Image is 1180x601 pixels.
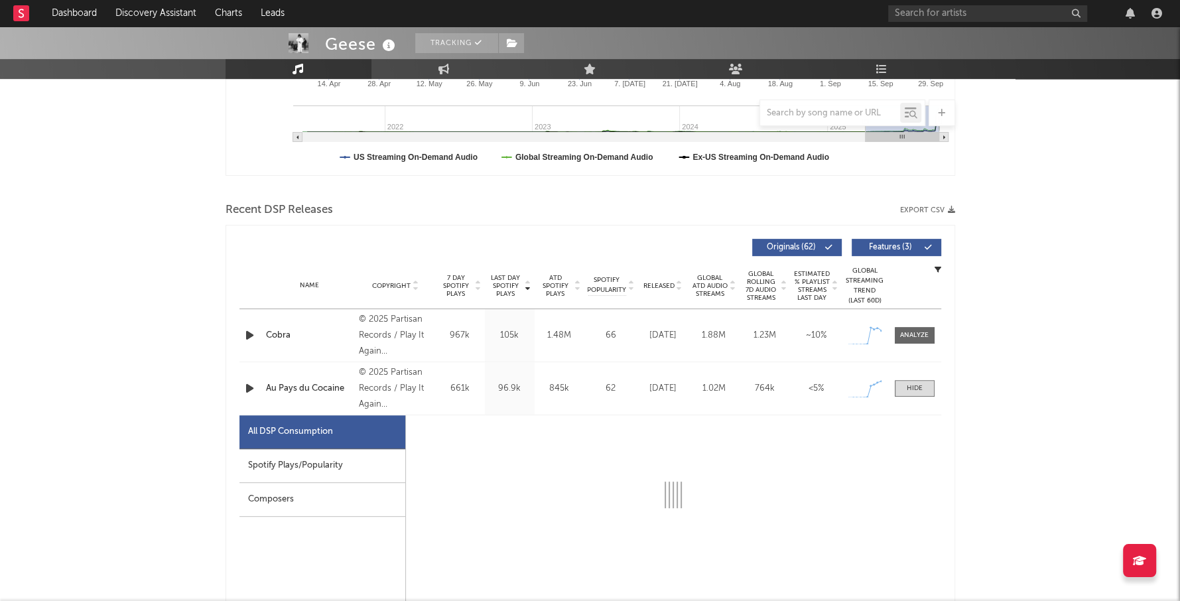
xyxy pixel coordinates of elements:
div: Geese [325,33,399,55]
text: Global Streaming On-Demand Audio [515,153,653,162]
text: 12. May [416,80,442,88]
text: 23. Jun [567,80,591,88]
div: 1.48M [538,329,581,342]
span: Copyright [372,282,411,290]
span: 7 Day Spotify Plays [438,274,474,298]
span: Estimated % Playlist Streams Last Day [794,270,830,302]
a: Au Pays du Cocaine [266,382,353,395]
span: Global ATD Audio Streams [692,274,728,298]
text: Ex-US Streaming On-Demand Audio [692,153,829,162]
div: 661k [438,382,482,395]
a: Cobra [266,329,353,342]
span: Features ( 3 ) [860,243,921,251]
span: Last Day Spotify Plays [488,274,523,298]
div: 1.02M [692,382,736,395]
div: © 2025 Partisan Records / Play It Again [PERSON_NAME] [359,312,431,360]
button: Tracking [415,33,498,53]
text: 21. [DATE] [662,80,697,88]
span: Originals ( 62 ) [761,243,822,251]
input: Search for artists [888,5,1087,22]
text: 26. May [466,80,493,88]
text: 7. [DATE] [614,80,645,88]
div: 1.88M [692,329,736,342]
div: Name [266,281,353,291]
text: 4. Aug [720,80,740,88]
text: 1. Sep [819,80,840,88]
text: 29. Sep [918,80,943,88]
div: 845k [538,382,581,395]
button: Features(3) [852,239,941,256]
div: <5% [794,382,838,395]
div: 105k [488,329,531,342]
span: Global Rolling 7D Audio Streams [743,270,779,302]
text: 14. Apr [317,80,340,88]
div: Global Streaming Trend (Last 60D) [845,266,885,306]
div: 62 [588,382,634,395]
div: 967k [438,329,482,342]
div: 764k [743,382,787,395]
div: Spotify Plays/Popularity [239,449,405,483]
text: 9. Jun [519,80,539,88]
text: 18. Aug [767,80,792,88]
div: All DSP Consumption [248,424,333,440]
div: Composers [239,483,405,517]
div: 1.23M [743,329,787,342]
div: [DATE] [641,382,685,395]
text: US Streaming On-Demand Audio [354,153,478,162]
div: [DATE] [641,329,685,342]
div: All DSP Consumption [239,415,405,449]
span: Released [643,282,675,290]
text: 28. Apr [367,80,391,88]
span: ATD Spotify Plays [538,274,573,298]
input: Search by song name or URL [760,108,900,119]
button: Export CSV [900,206,955,214]
div: 96.9k [488,382,531,395]
div: © 2025 Partisan Records / Play It Again [PERSON_NAME] [359,365,431,413]
span: Recent DSP Releases [226,202,333,218]
div: ~ 10 % [794,329,838,342]
button: Originals(62) [752,239,842,256]
div: 66 [588,329,634,342]
text: 15. Sep [868,80,893,88]
span: Spotify Popularity [587,275,626,295]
